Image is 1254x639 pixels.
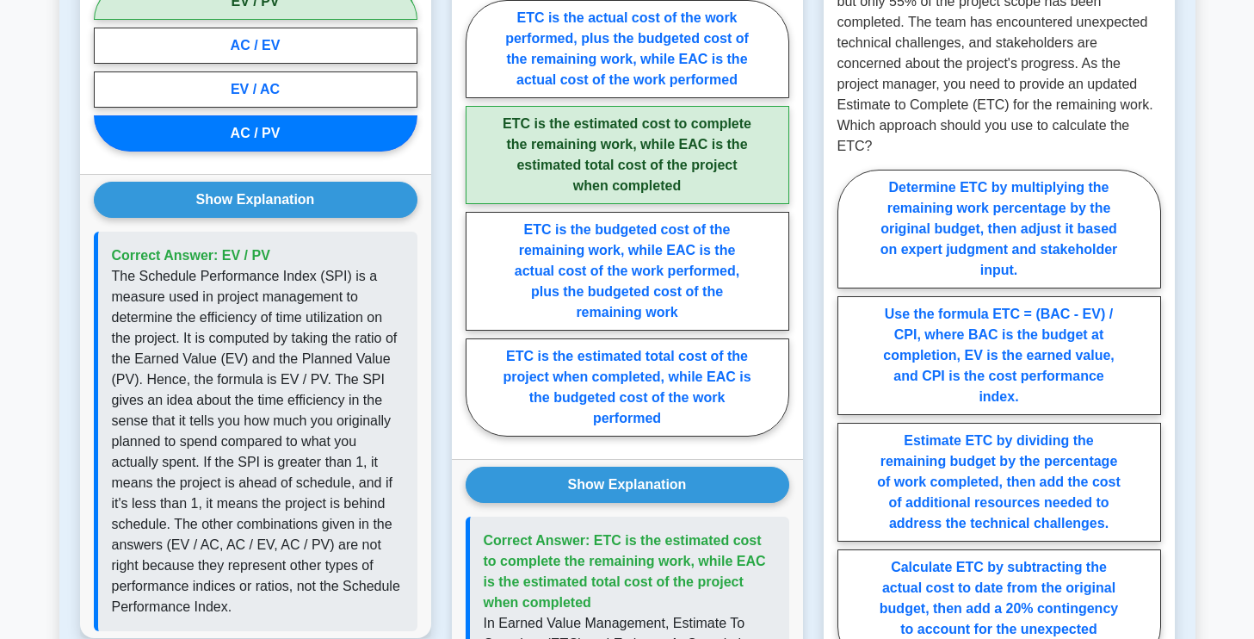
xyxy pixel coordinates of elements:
label: Use the formula ETC = (BAC - EV) / CPI, where BAC is the budget at completion, EV is the earned v... [837,296,1161,415]
label: AC / PV [94,115,417,152]
label: Determine ETC by multiplying the remaining work percentage by the original budget, then adjust it... [837,170,1161,288]
label: ETC is the budgeted cost of the remaining work, while EAC is the actual cost of the work performe... [466,212,789,331]
label: AC / EV [94,28,417,64]
button: Show Explanation [466,467,789,503]
span: Correct Answer: ETC is the estimated cost to complete the remaining work, while EAC is the estima... [484,533,766,610]
label: EV / AC [94,71,417,108]
button: Show Explanation [94,182,417,218]
label: ETC is the estimated total cost of the project when completed, while EAC is the budgeted cost of ... [466,338,789,437]
span: Correct Answer: EV / PV [112,248,270,263]
label: Estimate ETC by dividing the remaining budget by the percentage of work completed, then add the c... [837,423,1161,542]
label: ETC is the estimated cost to complete the remaining work, while EAC is the estimated total cost o... [466,106,789,204]
p: The Schedule Performance Index (SPI) is a measure used in project management to determine the eff... [112,266,404,617]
